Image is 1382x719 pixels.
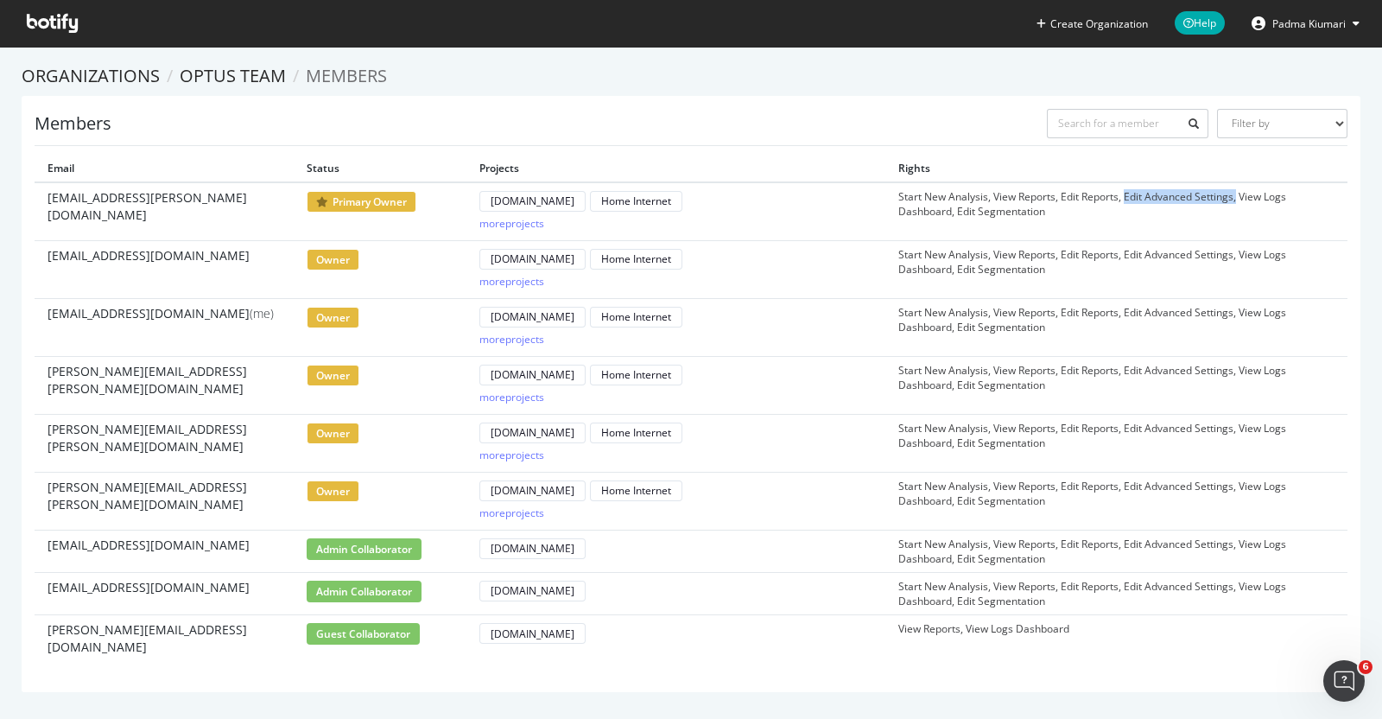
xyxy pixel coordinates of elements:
div: Home Internet [601,367,671,382]
div: more projects [479,332,544,347]
a: [DOMAIN_NAME] [479,194,586,208]
span: [PERSON_NAME][EMAIL_ADDRESS][PERSON_NAME][DOMAIN_NAME] [48,479,281,513]
span: owner [307,480,359,502]
span: admin collaborator [307,538,422,560]
span: (me) [250,305,274,321]
span: Padma Kiumari [1272,16,1346,31]
span: guest collaborator [307,623,420,645]
th: Status [294,155,466,182]
div: [DOMAIN_NAME] [491,541,574,556]
th: Projects [466,155,885,182]
a: Home Internet [590,483,682,498]
a: [DOMAIN_NAME] [479,583,586,598]
span: [PERSON_NAME][EMAIL_ADDRESS][PERSON_NAME][DOMAIN_NAME] [48,363,281,398]
span: [EMAIL_ADDRESS][DOMAIN_NAME] [48,537,250,554]
td: Start New Analysis, View Reports, Edit Reports, Edit Advanced Settings, View Logs Dashboard, Edit... [885,472,1304,530]
div: [DOMAIN_NAME] [491,583,574,598]
div: more projects [479,506,544,520]
td: Start New Analysis, View Reports, Edit Reports, Edit Advanced Settings, View Logs Dashboard, Edit... [885,240,1304,298]
input: Search for a member [1047,109,1209,138]
a: [DOMAIN_NAME] [479,309,586,324]
span: [PERSON_NAME][EMAIL_ADDRESS][PERSON_NAME][DOMAIN_NAME] [48,421,281,455]
span: owner [307,249,359,270]
td: Start New Analysis, View Reports, Edit Reports, Edit Advanced Settings, View Logs Dashboard, Edit... [885,572,1304,614]
div: Home Internet [601,483,671,498]
a: [DOMAIN_NAME] [479,541,586,556]
button: Home Internet [590,423,682,443]
span: Help [1175,11,1225,35]
button: [DOMAIN_NAME] [479,307,586,328]
span: owner [307,365,359,386]
td: Start New Analysis, View Reports, Edit Reports, Edit Advanced Settings, View Logs Dashboard, Edit... [885,182,1304,241]
a: Home Internet [590,251,682,266]
a: Home Internet [590,309,682,324]
div: more projects [479,274,544,289]
span: [EMAIL_ADDRESS][DOMAIN_NAME] [48,579,250,596]
button: [DOMAIN_NAME] [479,538,586,559]
span: Members [306,64,387,87]
div: [DOMAIN_NAME] [491,309,574,324]
button: Padma Kiumari [1238,10,1373,37]
button: moreprojects [479,271,544,292]
span: [EMAIL_ADDRESS][PERSON_NAME][DOMAIN_NAME] [48,189,281,224]
div: more projects [479,216,544,231]
a: [DOMAIN_NAME] [479,627,586,641]
button: [DOMAIN_NAME] [479,423,586,443]
span: [PERSON_NAME][EMAIL_ADDRESS][DOMAIN_NAME] [48,621,281,656]
span: 6 [1359,660,1372,674]
td: Start New Analysis, View Reports, Edit Reports, Edit Advanced Settings, View Logs Dashboard, Edit... [885,414,1304,472]
button: Home Internet [590,249,682,270]
th: Rights [885,155,1304,182]
button: [DOMAIN_NAME] [479,581,586,601]
span: [EMAIL_ADDRESS][DOMAIN_NAME] [48,247,250,264]
span: [EMAIL_ADDRESS][DOMAIN_NAME] [48,305,274,322]
td: Start New Analysis, View Reports, Edit Reports, Edit Advanced Settings, View Logs Dashboard, Edit... [885,530,1304,572]
button: moreprojects [479,387,544,408]
button: Home Internet [590,307,682,328]
a: [DOMAIN_NAME] [479,251,586,266]
iframe: Intercom live chat [1323,660,1365,702]
button: Home Internet [590,480,682,501]
a: [DOMAIN_NAME] [479,425,586,440]
div: Home Internet [601,309,671,324]
div: [DOMAIN_NAME] [491,483,574,498]
button: Home Internet [590,191,682,212]
div: more projects [479,448,544,462]
span: owner [307,423,359,444]
button: [DOMAIN_NAME] [479,480,586,501]
div: Home Internet [601,251,671,266]
button: moreprojects [479,445,544,466]
span: primary owner [307,191,416,213]
h1: Members [35,114,111,133]
a: Home Internet [590,425,682,440]
a: [DOMAIN_NAME] [479,367,586,382]
span: admin collaborator [307,581,422,602]
button: [DOMAIN_NAME] [479,623,586,644]
a: Home Internet [590,367,682,382]
span: owner [307,307,359,328]
td: View Reports, View Logs Dashboard [885,615,1304,663]
a: Home Internet [590,194,682,208]
button: [DOMAIN_NAME] [479,191,586,212]
a: Optus Team [180,64,286,87]
a: Organizations [22,64,160,87]
div: [DOMAIN_NAME] [491,367,574,382]
button: [DOMAIN_NAME] [479,249,586,270]
button: moreprojects [479,503,544,524]
div: Home Internet [601,194,671,208]
td: Start New Analysis, View Reports, Edit Reports, Edit Advanced Settings, View Logs Dashboard, Edit... [885,356,1304,414]
div: more projects [479,390,544,404]
div: Home Internet [601,425,671,440]
ol: breadcrumbs [22,64,1360,89]
button: moreprojects [479,213,544,234]
div: [DOMAIN_NAME] [491,425,574,440]
button: Create Organization [1036,16,1149,32]
a: [DOMAIN_NAME] [479,483,586,498]
button: Home Internet [590,365,682,385]
button: [DOMAIN_NAME] [479,365,586,385]
div: [DOMAIN_NAME] [491,627,574,641]
div: [DOMAIN_NAME] [491,251,574,266]
th: Email [35,155,294,182]
div: [DOMAIN_NAME] [491,194,574,208]
button: moreprojects [479,329,544,350]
